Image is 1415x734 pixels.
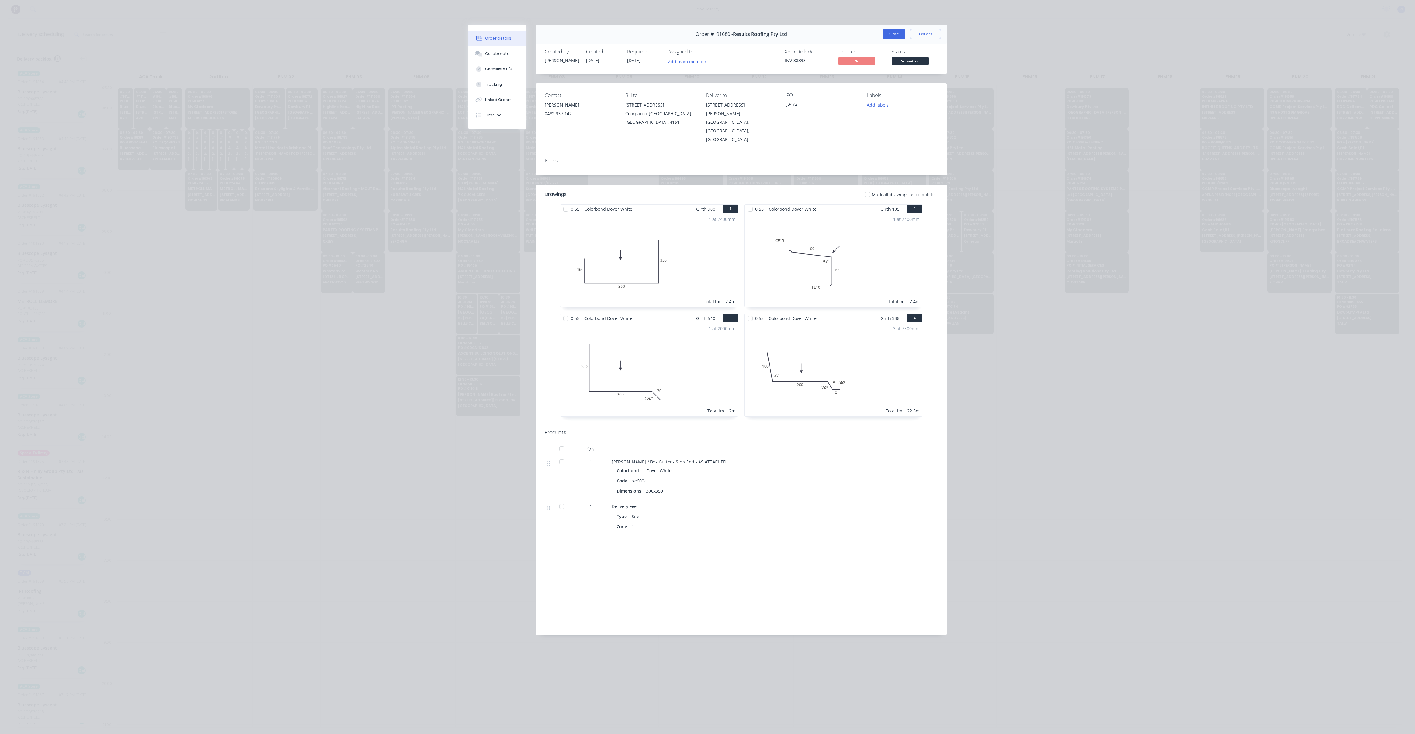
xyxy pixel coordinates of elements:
div: 1 at 7400mm [893,216,920,222]
div: Order details [485,36,511,41]
div: Required [627,49,661,55]
span: 0.55 [753,205,766,213]
div: Total lm [707,408,724,414]
div: Xero Order # [785,49,831,55]
button: 4 [907,314,922,322]
div: Invoiced [838,49,884,55]
div: 7.4m [910,298,920,305]
div: Assigned to [668,49,730,55]
div: [PERSON_NAME] [545,101,615,109]
span: 1 [590,503,592,510]
button: 3 [723,314,738,322]
span: Order #191680 - [696,31,733,37]
div: Dimensions [617,486,644,495]
button: Add team member [665,57,710,65]
div: Colorbond [617,466,641,475]
div: Site [629,512,642,521]
button: Timeline [468,107,526,123]
button: Linked Orders [468,92,526,107]
div: Qty [572,443,609,455]
span: Delivery Fee [612,503,637,509]
div: Total lm [888,298,905,305]
div: 2m [729,408,735,414]
div: Drawings [545,191,567,198]
div: Labels [867,92,938,98]
div: Linked Orders [485,97,512,103]
button: 1 [723,205,738,213]
div: 025026030120º1 at 2000mmTotal lm2m [560,323,738,416]
span: Girth 195 [880,205,899,213]
span: 1 [590,459,592,465]
div: Created by [545,49,579,55]
div: Zone [617,522,630,531]
div: 390x350 [644,486,665,495]
div: Notes [545,158,938,164]
div: Total lm [704,298,720,305]
div: [PERSON_NAME] [545,57,579,64]
button: Order details [468,31,526,46]
button: Checklists 0/0 [468,61,526,77]
div: [STREET_ADDRESS] [625,101,696,109]
div: 3 at 7500mm [893,325,920,332]
div: Collaborate [485,51,509,57]
span: 0.55 [753,314,766,323]
button: Close [883,29,905,39]
div: [STREET_ADDRESS][PERSON_NAME] [706,101,777,118]
span: [PERSON_NAME] / Box Gutter - Stop End - AS ATTACHED [612,459,726,465]
button: Collaborate [468,46,526,61]
button: Submitted [892,57,929,66]
div: 0482 937 142 [545,109,615,118]
div: J3472 [786,101,857,109]
div: Bill to [625,92,696,98]
div: Total lm [886,408,902,414]
span: Submitted [892,57,929,65]
span: Colorbond Dover White [766,205,819,213]
div: 01603903501 at 7400mmTotal lm7.4m [560,213,738,307]
div: [STREET_ADDRESS]Coorparoo, [GEOGRAPHIC_DATA], [GEOGRAPHIC_DATA], 4151 [625,101,696,127]
div: 010020030893º120º140º3 at 7500mmTotal lm22.5m [745,323,922,416]
button: Add labels [863,101,892,109]
div: Type [617,512,629,521]
div: 0CF15100FE107095º1 at 7400mmTotal lm7.4m [745,213,922,307]
div: Coorparoo, [GEOGRAPHIC_DATA], [GEOGRAPHIC_DATA], 4151 [625,109,696,127]
div: 1 at 7400mm [709,216,735,222]
span: No [838,57,875,65]
button: Add team member [668,57,710,65]
button: Options [910,29,941,39]
div: 7.4m [725,298,735,305]
div: 22.5m [907,408,920,414]
button: 2 [907,205,922,213]
span: 0.55 [568,205,582,213]
div: Contact [545,92,615,98]
div: Dover White [644,466,672,475]
span: Colorbond Dover White [582,205,635,213]
div: PO [786,92,857,98]
div: [PERSON_NAME]0482 937 142 [545,101,615,120]
span: Colorbond Dover White [766,314,819,323]
span: 0.55 [568,314,582,323]
span: Girth 900 [696,205,715,213]
div: INV-38333 [785,57,831,64]
span: Mark all drawings as complete [872,191,935,198]
div: [STREET_ADDRESS][PERSON_NAME][GEOGRAPHIC_DATA], [GEOGRAPHIC_DATA], [GEOGRAPHIC_DATA], [706,101,777,144]
div: 1 [630,522,637,531]
div: Code [617,476,630,485]
button: Tracking [468,77,526,92]
span: Girth 338 [880,314,899,323]
span: Girth 540 [696,314,715,323]
span: [DATE] [586,57,599,63]
div: Status [892,49,938,55]
div: 1 at 2000mm [709,325,735,332]
div: Tracking [485,82,502,87]
span: [DATE] [627,57,641,63]
span: Colorbond Dover White [582,314,635,323]
div: Timeline [485,112,501,118]
div: Checklists 0/0 [485,66,512,72]
span: Results Roofing Pty Ltd [733,31,787,37]
div: Products [545,429,566,436]
div: Created [586,49,620,55]
div: Deliver to [706,92,777,98]
div: [GEOGRAPHIC_DATA], [GEOGRAPHIC_DATA], [GEOGRAPHIC_DATA], [706,118,777,144]
div: se600c [630,476,649,485]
